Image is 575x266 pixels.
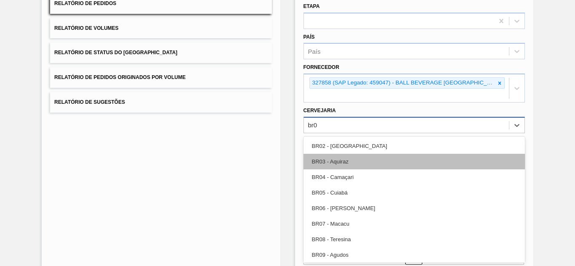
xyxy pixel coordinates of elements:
div: BR07 - Macacu [303,216,525,232]
div: BR04 - Camaçari [303,169,525,185]
button: Relatório de Status do [GEOGRAPHIC_DATA] [50,42,272,63]
label: Cervejaria [303,108,336,113]
span: Relatório de Sugestões [54,99,125,105]
div: BR06 - [PERSON_NAME] [303,200,525,216]
div: BR09 - Agudos [303,247,525,263]
span: Relatório de Pedidos Originados por Volume [54,74,186,80]
label: Fornecedor [303,64,339,70]
button: Relatório de Sugestões [50,92,272,113]
label: País [303,34,315,40]
label: Etapa [303,3,320,9]
div: BR05 - Cuiabá [303,185,525,200]
div: BR03 - Aquiraz [303,154,525,169]
div: País [308,48,321,55]
div: BR02 - [GEOGRAPHIC_DATA] [303,138,525,154]
div: BR08 - Teresina [303,232,525,247]
span: Relatório de Pedidos [54,0,116,6]
div: 327858 (SAP Legado: 459047) - BALL BEVERAGE [GEOGRAPHIC_DATA] [310,78,495,88]
button: Relatório de Pedidos Originados por Volume [50,67,272,88]
span: Relatório de Volumes [54,25,118,31]
button: Relatório de Volumes [50,18,272,39]
span: Relatório de Status do [GEOGRAPHIC_DATA] [54,50,177,55]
